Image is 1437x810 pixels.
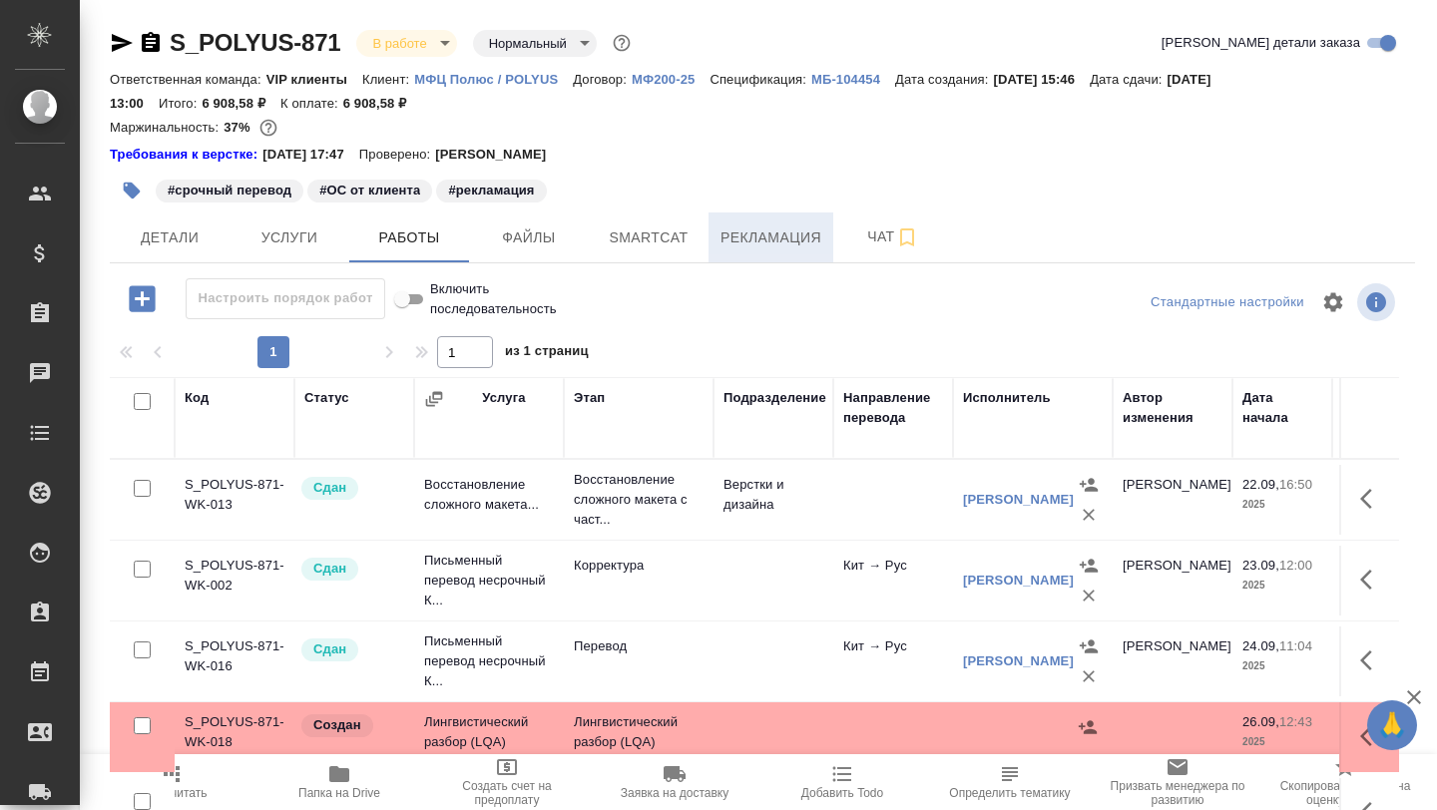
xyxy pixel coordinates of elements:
[845,224,941,249] span: Чат
[574,712,704,752] p: Лингвистический разбор (LQA)
[430,279,557,319] span: Включить последовательность
[299,712,404,739] div: Заказ еще не согласован с клиентом, искать исполнителей рано
[299,475,404,502] div: Менеджер проверил работу исполнителя, передает ее на следующий этап
[723,388,826,408] div: Подразделение
[1074,631,1104,661] button: Назначить
[1074,551,1104,581] button: Назначить
[573,72,632,87] p: Договор:
[1074,581,1104,610] button: Удалить
[1348,475,1396,523] button: Здесь прячутся важные кнопки
[621,786,728,800] span: Заявка на доставку
[298,786,380,800] span: Папка на Drive
[833,546,953,615] td: Кит → Рус
[1309,278,1357,326] span: Настроить таблицу
[833,626,953,696] td: Кит → Рус
[801,786,883,800] span: Добавить Todo
[1242,558,1279,573] p: 23.09,
[110,120,224,135] p: Маржинальность:
[574,470,704,530] p: Восстановление сложного макета с част...
[255,115,281,141] button: 3620.00 RUB;
[313,559,346,579] p: Сдан
[1106,779,1249,807] span: Призвать менеджера по развитию
[1375,704,1409,746] span: 🙏
[423,754,591,810] button: Создать счет на предоплату
[168,181,291,201] p: #срочный перевод
[811,70,895,87] a: МБ-104454
[224,120,254,135] p: 37%
[1242,714,1279,729] p: 26.09,
[319,181,420,201] p: #ОС от клиента
[1279,477,1312,492] p: 16:50
[110,31,134,55] button: Скопировать ссылку для ЯМессенджера
[255,754,423,810] button: Папка на Drive
[1094,754,1261,810] button: Призвать менеджера по развитию
[591,754,758,810] button: Заявка на доставку
[304,388,349,408] div: Статус
[473,30,597,57] div: В работе
[175,465,294,535] td: S_POLYUS-871-WK-013
[1348,556,1396,604] button: Здесь прячутся важные кнопки
[994,72,1091,87] p: [DATE] 15:46
[1279,558,1312,573] p: 12:00
[1242,576,1322,596] p: 2025
[313,715,361,735] p: Создан
[175,626,294,696] td: S_POLYUS-871-WK-016
[609,30,635,56] button: Доп статусы указывают на важность/срочность заказа
[949,786,1070,800] span: Определить тематику
[1242,732,1322,752] p: 2025
[632,72,711,87] p: МФ200-25
[448,181,534,201] p: #рекламация
[185,388,209,408] div: Код
[424,389,444,409] button: Сгруппировать
[435,779,579,807] span: Создать счет на предоплату
[1261,754,1429,810] button: Скопировать ссылку на оценку заказа
[1367,700,1417,750] button: 🙏
[299,556,404,583] div: Менеджер проверил работу исполнителя, передает ее на следующий этап
[926,754,1094,810] button: Определить тематику
[1242,638,1279,653] p: 24.09,
[175,546,294,615] td: S_POLYUS-871-WK-002
[414,541,564,620] td: Письменный перевод несрочный К...
[299,636,404,663] div: Менеджер проверил работу исполнителя, передает ее на следующий этап
[175,702,294,772] td: S_POLYUS-871-WK-018
[262,145,359,165] p: [DATE] 17:47
[110,169,154,212] button: Добавить тэг
[963,653,1074,668] a: [PERSON_NAME]
[1090,72,1167,87] p: Дата сдачи:
[434,181,548,198] span: рекламация
[1146,287,1309,318] div: split button
[414,465,564,535] td: Восстановление сложного макета...
[632,70,711,87] a: МФ200-25
[1242,477,1279,492] p: 22.09,
[110,72,266,87] p: Ответственная команда:
[1242,495,1322,515] p: 2025
[482,388,525,408] div: Услуга
[313,639,346,659] p: Сдан
[241,225,337,250] span: Услуги
[710,72,810,87] p: Спецификация:
[313,478,346,498] p: Сдан
[266,72,362,87] p: VIP клиенты
[159,96,202,111] p: Итого:
[1113,465,1232,535] td: [PERSON_NAME]
[110,145,262,165] div: Нажми, чтобы открыть папку с инструкцией
[574,636,704,656] p: Перевод
[356,30,456,57] div: В работе
[1074,661,1104,691] button: Удалить
[122,225,218,250] span: Детали
[359,145,436,165] p: Проверено:
[505,339,589,368] span: из 1 страниц
[414,702,564,772] td: Лингвистический разбор (LQA)
[414,621,564,701] td: Письменный перевод несрочный К...
[1348,712,1396,760] button: Здесь прячутся важные кнопки
[362,72,414,87] p: Клиент:
[115,278,170,319] button: Добавить работу
[1162,33,1360,53] span: [PERSON_NAME] детали заказа
[483,35,573,52] button: Нормальный
[574,388,605,408] div: Этап
[435,145,561,165] p: [PERSON_NAME]
[601,225,697,250] span: Smartcat
[895,225,919,249] svg: Подписаться
[963,492,1074,507] a: [PERSON_NAME]
[139,31,163,55] button: Скопировать ссылку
